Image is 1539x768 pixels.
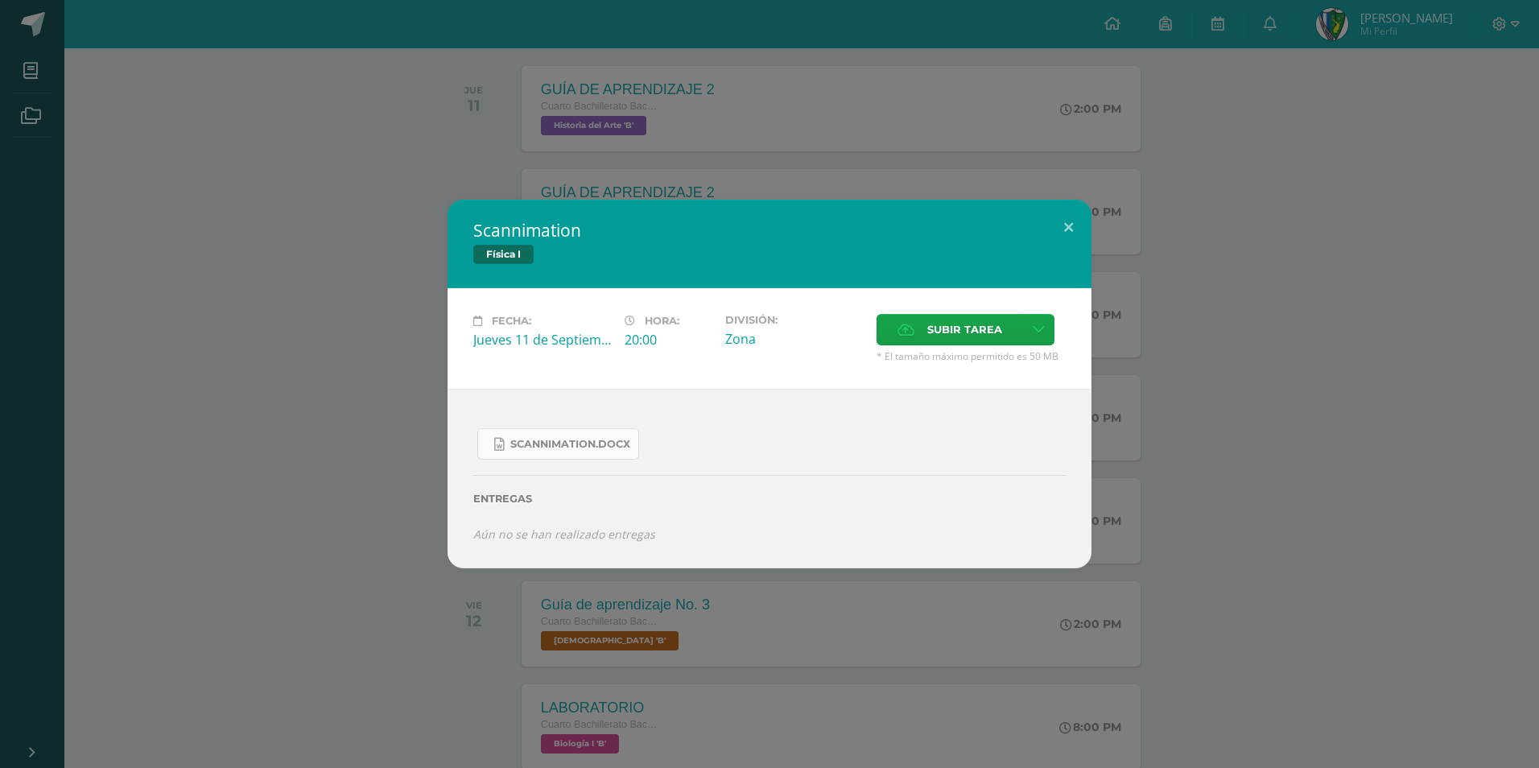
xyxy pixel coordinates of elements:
span: Fecha: [492,315,531,327]
div: Zona [725,330,864,348]
h2: Scannimation [473,219,1066,242]
label: División: [725,314,864,326]
span: Subir tarea [927,315,1002,345]
span: Hora: [645,315,679,327]
span: Scannimation.docx [510,438,630,451]
button: Close (Esc) [1046,200,1091,254]
a: Scannimation.docx [477,428,639,460]
i: Aún no se han realizado entregas [473,526,655,542]
label: Entregas [473,493,1066,505]
span: * El tamaño máximo permitido es 50 MB [877,349,1066,363]
span: Física I [473,245,534,264]
div: 20:00 [625,331,712,349]
div: Jueves 11 de Septiembre [473,331,612,349]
